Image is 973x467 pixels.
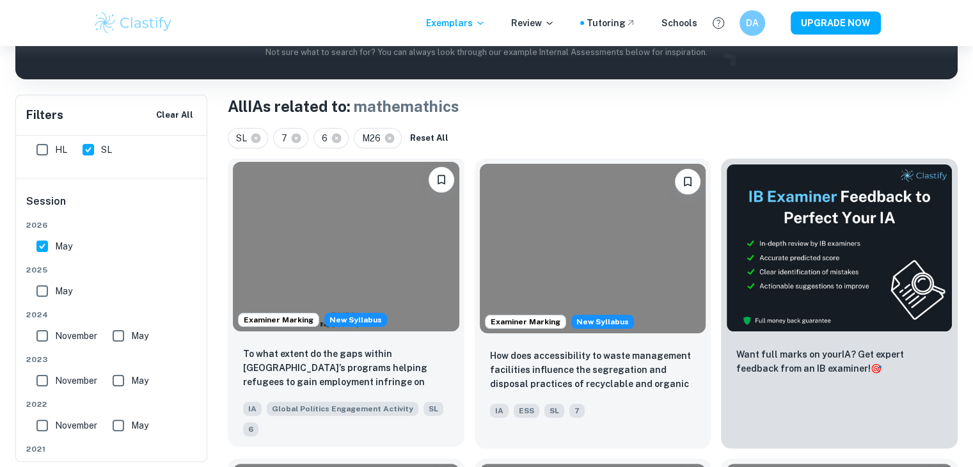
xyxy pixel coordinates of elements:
h6: Filters [26,106,63,124]
span: November [55,418,97,432]
p: Review [511,16,555,30]
div: 7 [273,128,308,148]
button: Bookmark [675,169,700,194]
span: M26 [362,131,386,145]
a: ThumbnailWant full marks on yourIA? Get expert feedback from an IB examiner! [721,159,958,448]
span: HL [55,143,67,157]
button: DA [740,10,765,36]
span: New Syllabus [571,315,634,329]
span: 2021 [26,443,198,455]
span: November [55,374,97,388]
span: Examiner Marking [486,316,566,328]
a: Examiner MarkingStarting from the May 2026 session, the Global Politics Engagement Activity requi... [228,159,464,448]
h6: DA [745,16,759,30]
button: Clear All [153,106,196,125]
button: UPGRADE NOW [791,12,881,35]
span: 2022 [26,399,198,410]
span: May [131,418,148,432]
button: Reset All [407,129,452,148]
span: SL [236,131,253,145]
span: May [55,284,72,298]
span: Global Politics Engagement Activity [267,402,418,416]
img: Thumbnail [726,164,953,332]
a: Tutoring [587,16,636,30]
img: ESS IA example thumbnail: How does accessibility to waste manageme [480,164,706,333]
span: 2026 [26,219,198,231]
p: Exemplars [426,16,486,30]
span: IA [243,402,262,416]
div: M26 [354,128,402,148]
span: May [55,239,72,253]
span: 7 [569,404,585,418]
div: 6 [313,128,349,148]
div: Starting from the May 2026 session, the Global Politics Engagement Activity requirements have cha... [324,313,387,327]
span: Examiner Marking [239,314,319,326]
span: 🎯 [871,363,882,374]
span: SL [101,143,112,157]
div: Starting from the May 2026 session, the ESS IA requirements have changed. We created this exempla... [571,315,634,329]
span: New Syllabus [324,313,387,327]
img: Global Politics Engagement Activity IA example thumbnail: To what extent do the gaps within Dallas [233,162,459,331]
h6: Session [26,194,198,219]
span: ESS [514,404,539,418]
img: Clastify logo [93,10,174,36]
p: Want full marks on your IA ? Get expert feedback from an IB examiner! [736,347,942,376]
span: IA [490,404,509,418]
span: 2024 [26,309,198,321]
a: Examiner MarkingStarting from the May 2026 session, the ESS IA requirements have changed. We crea... [475,159,711,448]
a: Schools [661,16,697,30]
p: How does accessibility to waste management facilities influence the segregation and disposal prac... [490,349,696,392]
span: 2025 [26,264,198,276]
span: 2023 [26,354,198,365]
span: mathemathics [354,97,459,115]
span: 6 [322,131,333,145]
span: SL [544,404,564,418]
div: SL [228,128,268,148]
p: To what extent do the gaps within Dallas’s programs helping refugees to gain employment infringe ... [243,347,449,390]
span: November [55,329,97,343]
button: Help and Feedback [708,12,729,34]
p: Not sure what to search for? You can always look through our example Internal Assessments below f... [26,46,947,59]
button: Bookmark [429,167,454,193]
h1: All IAs related to: [228,95,958,118]
span: SL [423,402,443,416]
span: 6 [243,422,258,436]
span: May [131,374,148,388]
span: May [131,329,148,343]
span: 7 [281,131,293,145]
